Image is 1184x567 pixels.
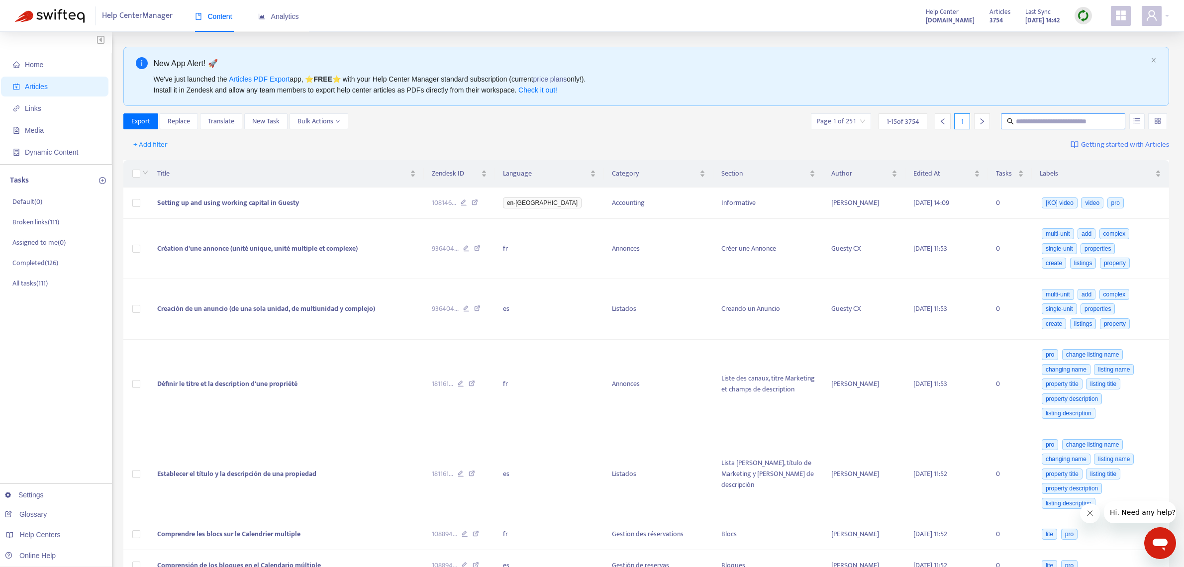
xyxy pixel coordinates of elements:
span: [KO] video [1042,197,1078,208]
td: 0 [988,519,1032,551]
span: left [939,118,946,125]
div: 1 [954,113,970,129]
strong: 3754 [989,15,1003,26]
a: [DOMAIN_NAME] [926,14,975,26]
span: account-book [13,83,20,90]
span: Home [25,61,43,69]
span: changing name [1042,364,1090,375]
span: plus-circle [99,177,106,184]
span: user [1146,9,1158,21]
a: Glossary [5,510,47,518]
span: [DATE] 11:52 [913,528,947,540]
span: properties [1081,303,1115,314]
span: Labels [1040,168,1153,179]
td: 0 [988,340,1032,430]
td: 0 [988,429,1032,519]
td: Accounting [604,188,714,219]
span: home [13,61,20,68]
span: Définir le titre et la description d'une propriété [157,378,297,389]
a: Online Help [5,552,56,560]
p: Default ( 0 ) [12,196,42,207]
span: Edited At [913,168,972,179]
button: unordered-list [1129,113,1145,129]
span: Help Centers [20,531,61,539]
strong: [DATE] 14:42 [1025,15,1060,26]
span: Création d'une annonce (unité unique, unité multiple et complexe) [157,243,358,254]
span: properties [1081,243,1115,254]
a: Articles PDF Export [229,75,290,83]
th: Category [604,160,714,188]
span: change listing name [1062,439,1123,450]
span: Tasks [996,168,1016,179]
span: Content [195,12,232,20]
strong: [DOMAIN_NAME] [926,15,975,26]
span: property title [1042,469,1083,479]
td: Annonces [604,340,714,430]
span: 108146 ... [432,197,456,208]
span: [DATE] 11:53 [913,378,947,389]
th: Labels [1032,160,1169,188]
th: Section [713,160,823,188]
span: create [1042,318,1066,329]
span: Title [157,168,408,179]
span: lite [1042,529,1057,540]
span: property description [1042,393,1102,404]
span: close [1151,57,1157,63]
span: multi-unit [1042,289,1074,300]
a: price plans [533,75,567,83]
span: complex [1099,289,1130,300]
img: Swifteq [15,9,85,23]
th: Language [495,160,604,188]
button: + Add filter [126,137,175,153]
span: 181161 ... [432,378,453,389]
td: [PERSON_NAME] [823,188,905,219]
span: pro [1042,349,1058,360]
span: Replace [168,116,190,127]
span: multi-unit [1042,228,1074,239]
td: 0 [988,219,1032,280]
span: listing description [1042,498,1095,509]
span: single-unit [1042,243,1077,254]
iframe: Message from company [1104,501,1176,523]
span: listings [1070,258,1096,269]
td: Listados [604,429,714,519]
span: property description [1042,483,1102,494]
span: Help Center [926,6,959,17]
td: 0 [988,279,1032,340]
td: Blocs [713,519,823,551]
span: Export [131,116,150,127]
iframe: Close message [1080,503,1100,523]
span: search [1007,118,1014,125]
span: info-circle [136,57,148,69]
span: unordered-list [1133,117,1140,124]
span: create [1042,258,1066,269]
img: sync.dc5367851b00ba804db3.png [1077,9,1089,22]
a: Settings [5,491,44,499]
span: listings [1070,318,1096,329]
td: Créer une Annonce [713,219,823,280]
button: Translate [200,113,242,129]
td: Lista [PERSON_NAME], título de Marketing y [PERSON_NAME] de descripción [713,429,823,519]
td: 0 [988,188,1032,219]
div: We've just launched the app, ⭐ ⭐️ with your Help Center Manager standard subscription (current on... [154,74,1147,95]
span: Getting started with Articles [1081,139,1169,151]
button: New Task [244,113,288,129]
span: file-image [13,127,20,134]
button: Replace [160,113,198,129]
div: New App Alert! 🚀 [154,57,1147,70]
span: listing name [1094,364,1134,375]
span: pro [1042,439,1058,450]
button: close [1151,57,1157,64]
span: Media [25,126,44,134]
td: Gestion des réservations [604,519,714,551]
span: container [13,149,20,156]
span: property title [1042,378,1083,389]
td: Creando un Anuncio [713,279,823,340]
td: [PERSON_NAME] [823,340,905,430]
span: Articles [25,83,48,91]
span: listing description [1042,408,1095,419]
span: Comprendre les blocs sur le Calendrier multiple [157,528,300,540]
span: 181161 ... [432,469,453,479]
span: appstore [1115,9,1127,21]
span: [DATE] 11:53 [913,303,947,314]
